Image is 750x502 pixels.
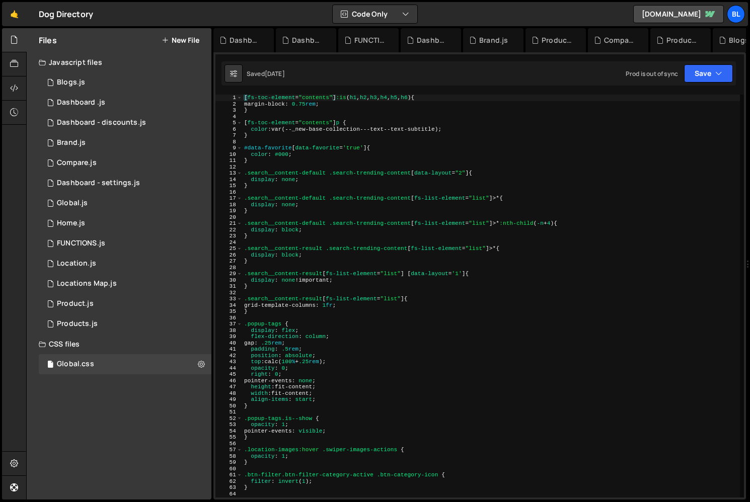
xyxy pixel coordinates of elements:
div: 24 [215,239,243,246]
div: 60 [215,466,243,472]
div: 41 [215,346,243,353]
div: [DATE] [265,69,285,78]
div: 61 [215,472,243,478]
div: 10 [215,151,243,158]
div: Compare.js [57,158,97,168]
div: 7 [215,132,243,139]
button: Code Only [333,5,417,23]
div: 1 [215,95,243,101]
div: 31 [215,283,243,290]
div: 34 [215,302,243,309]
div: Location.js [57,259,96,268]
div: 16220/44328.js [39,153,211,173]
div: 35 [215,308,243,315]
div: Home.js [57,219,85,228]
div: 20 [215,214,243,221]
div: 44 [215,365,243,372]
div: 32 [215,290,243,296]
button: Save [684,64,733,82]
div: Dog Directory [39,8,93,20]
div: Prod is out of sync [626,69,678,78]
a: 🤙 [2,2,27,26]
div: 8 [215,139,243,145]
div: Dashboard .js [292,35,324,45]
div: 21 [215,220,243,227]
div: 58 [215,453,243,460]
div: 16220/43680.js [39,274,211,294]
div: 16220/46573.js [39,113,211,133]
div: 23 [215,233,243,239]
div: 38 [215,327,243,334]
div: 15 [215,183,243,189]
div: 9 [215,145,243,151]
a: Bl [727,5,745,23]
: 16220/43679.js [39,254,211,274]
div: 51 [215,409,243,415]
div: 33 [215,296,243,302]
div: 11 [215,157,243,164]
div: 26 [215,252,243,259]
div: 57 [215,447,243,453]
div: 2 [215,101,243,108]
div: 27 [215,258,243,265]
div: 16220/44321.js [39,72,211,93]
div: Blogs.js [57,78,85,87]
div: 4 [215,114,243,120]
div: 16220/46559.js [39,93,211,113]
div: 16220/44476.js [39,173,211,193]
div: 30 [215,277,243,284]
div: 50 [215,403,243,409]
div: 22 [215,227,243,233]
div: Dashboard - settings.js [417,35,449,45]
div: 37 [215,321,243,327]
div: 3 [215,107,243,114]
div: 16220/44477.js [39,233,211,254]
div: 28 [215,265,243,271]
a: [DOMAIN_NAME] [633,5,724,23]
div: FUNCTIONS.js [354,35,387,45]
div: Products.js [666,35,699,45]
div: 18 [215,202,243,208]
button: New File [162,36,199,44]
div: Product.js [542,35,574,45]
div: 16220/44319.js [39,213,211,233]
div: FUNCTIONS.js [57,239,105,248]
div: 45 [215,371,243,378]
div: 14 [215,177,243,183]
div: 48 [215,390,243,397]
div: 46 [215,378,243,384]
div: Brand.js [57,138,86,147]
div: 47 [215,384,243,390]
div: 56 [215,441,243,447]
div: 63 [215,484,243,491]
div: Saved [247,69,285,78]
div: 5 [215,120,243,126]
div: 16220/43681.js [39,193,211,213]
div: 53 [215,422,243,428]
div: 42 [215,353,243,359]
div: Dashboard .js [57,98,105,107]
div: 6 [215,126,243,133]
div: 12 [215,164,243,171]
div: 43 [215,359,243,365]
div: Dashboard - settings.js [57,179,140,188]
div: 49 [215,396,243,403]
div: Javascript files [27,52,211,72]
div: 16220/44393.js [39,294,211,314]
div: 19 [215,208,243,214]
div: Dashboard - discounts.js [57,118,146,127]
div: 59 [215,459,243,466]
div: Dashboard - discounts.js [230,35,262,45]
div: Products.js [57,319,98,328]
div: 54 [215,428,243,435]
div: 16220/43682.css [39,354,211,374]
div: 40 [215,340,243,347]
div: 13 [215,170,243,177]
div: Global.css [57,360,94,369]
div: Product.js [57,299,94,308]
div: Locations Map.js [57,279,117,288]
div: 16220/44394.js [39,133,211,153]
h2: Files [39,35,57,46]
div: 36 [215,315,243,321]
